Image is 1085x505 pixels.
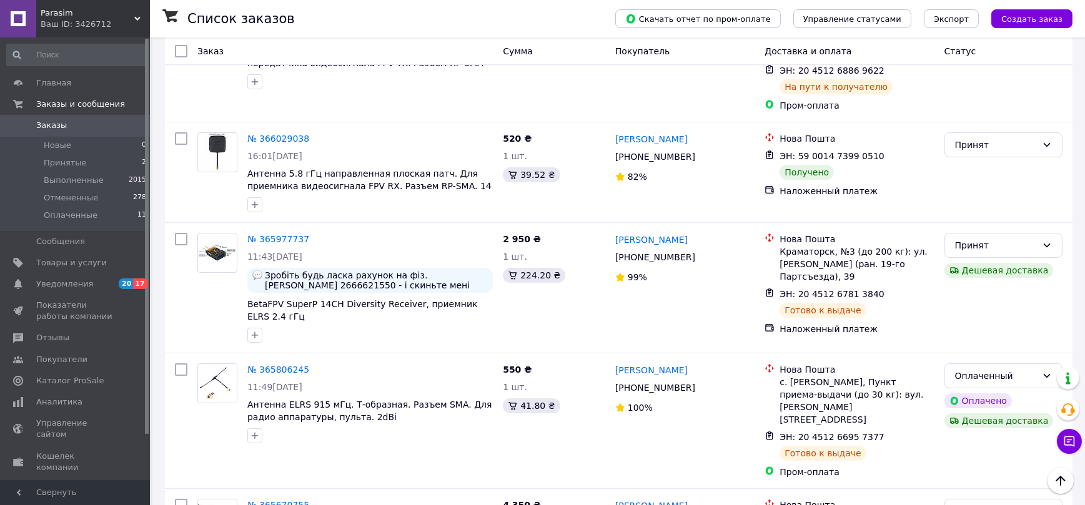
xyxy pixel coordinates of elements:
div: Наложенный платеж [780,323,934,335]
span: ЭН: 59 0014 7399 0510 [780,151,884,161]
div: [PHONE_NUMBER] [613,148,698,165]
a: Фото товару [197,363,237,403]
div: Принят [955,138,1037,152]
span: 99% [628,272,647,282]
span: 1 шт. [503,252,527,262]
span: 11:43[DATE] [247,252,302,262]
span: 1 шт. [503,151,527,161]
span: Главная [36,77,71,89]
span: Экспорт [934,14,969,24]
div: Наложенный платеж [780,185,934,197]
div: 39.52 ₴ [503,167,560,182]
span: Статус [944,46,976,56]
a: BetaFPV SuperP 14CH Diversity Receiver, приемник ELRS 2.4 гГц [247,299,478,321]
div: 41.80 ₴ [503,398,560,413]
a: Фото товару [197,132,237,172]
span: Создать заказ [1001,14,1063,24]
span: 520 ₴ [503,134,532,144]
button: Экспорт [924,9,979,28]
span: 2 950 ₴ [503,234,541,244]
span: 278 [133,192,146,203]
span: Заказ [197,46,224,56]
span: 11:49[DATE] [247,382,302,392]
div: Оплачено [944,393,1012,408]
a: [PERSON_NAME] [615,364,688,376]
button: Управление статусами [793,9,911,28]
span: 20 [119,278,133,289]
span: 2 [142,157,146,169]
img: Фото товару [198,244,237,262]
span: Скачать отчет по пром-оплате [625,13,771,24]
span: Заказы [36,120,67,131]
span: Аналитика [36,396,82,408]
img: :speech_balloon: [252,270,262,280]
button: Создать заказ [991,9,1073,28]
div: Пром-оплата [780,99,934,112]
img: Фото товару [203,133,232,172]
span: Товары и услуги [36,257,107,268]
span: Доставка и оплата [765,46,851,56]
div: Нова Пошта [780,363,934,376]
div: [PHONE_NUMBER] [613,379,698,396]
span: Сумма [503,46,533,56]
a: № 365977737 [247,234,309,244]
span: 550 ₴ [503,365,532,375]
div: Краматорск, №3 (до 200 кг): ул. [PERSON_NAME] (ран. 19-го Партсъезда), 39 [780,245,934,283]
span: Parasim [41,7,134,19]
div: Дешевая доставка [944,413,1054,428]
span: 0 [142,140,146,151]
div: Нова Пошта [780,233,934,245]
span: Принятые [44,157,87,169]
div: Получено [780,165,834,180]
span: 17 [133,278,147,289]
span: Антенна ELRS 915 мГц. Т-образная. Разъем SMA. Для радио аппаратуры, пульта. 2dBi [247,400,492,422]
button: Наверх [1048,468,1074,494]
span: 16:01[DATE] [247,151,302,161]
div: с. [PERSON_NAME], Пункт приема-выдачи (до 30 кг): вул. [PERSON_NAME][STREET_ADDRESS] [780,376,934,426]
span: Выполненные [44,175,104,186]
button: Скачать отчет по пром-оплате [615,9,781,28]
span: ЭН: 20 4512 6886 9622 [780,66,884,76]
h1: Список заказов [187,11,295,26]
span: Отзывы [36,332,69,343]
a: [PERSON_NAME] [615,133,688,145]
span: Отмененные [44,192,98,203]
div: Ваш ID: 3426712 [41,19,150,30]
a: Создать заказ [979,13,1073,23]
a: № 366029038 [247,134,309,144]
span: ЭН: 20 4512 6695 7377 [780,432,884,442]
a: [PERSON_NAME] [615,233,688,246]
span: 1 шт. [503,382,527,392]
div: Пром-оплата [780,466,934,478]
span: Новые [44,140,71,151]
span: 2015 [129,175,146,186]
span: Покупатели [36,354,87,365]
div: На пути к получателю [780,79,893,94]
span: Управление сайтом [36,418,116,440]
div: Нова Пошта [780,132,934,145]
span: Сообщения [36,236,85,247]
div: 224.20 ₴ [503,268,565,283]
span: Управление статусами [803,14,901,24]
span: Каталог ProSale [36,375,104,386]
span: Показатели работы компании [36,300,116,322]
div: Оплаченный [955,369,1037,383]
a: № 365806245 [247,365,309,375]
a: Фото товару [197,233,237,273]
a: Антенна 5.8 гГц направленная плоская патч. Для приемника видеосигнала FPV RX. Разъем RP-SMA. 14 dBi [247,169,492,203]
span: ЭН: 20 4512 6781 3840 [780,289,884,299]
input: Поиск [6,44,147,66]
span: Уведомления [36,278,93,290]
div: [PHONE_NUMBER] [613,248,698,266]
div: Готово к выдаче [780,303,866,318]
span: 82% [628,172,647,182]
span: Заказы и сообщения [36,99,125,110]
span: 11 [137,210,146,221]
span: Оплаченные [44,210,97,221]
span: 100% [628,403,653,413]
button: Чат с покупателем [1057,429,1082,454]
div: Готово к выдаче [780,446,866,461]
img: Фото товару [198,364,237,403]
